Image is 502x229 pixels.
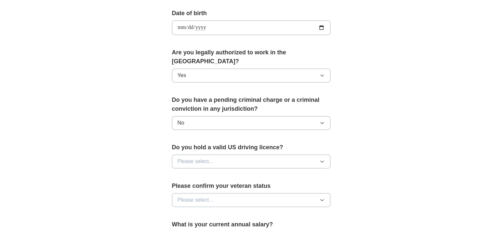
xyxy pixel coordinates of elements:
label: Are you legally authorized to work in the [GEOGRAPHIC_DATA]? [172,48,330,66]
label: Date of birth [172,9,330,18]
span: No [178,119,184,127]
span: Yes [178,72,186,79]
button: Please select... [172,155,330,168]
span: Please select... [178,196,214,204]
button: Yes [172,69,330,82]
button: No [172,116,330,130]
label: Please confirm your veteran status [172,182,330,190]
button: Please select... [172,193,330,207]
label: Do you hold a valid US driving licence? [172,143,330,152]
span: Please select... [178,157,214,165]
label: What is your current annual salary? [172,220,330,229]
label: Do you have a pending criminal charge or a criminal conviction in any jurisdiction? [172,96,330,113]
